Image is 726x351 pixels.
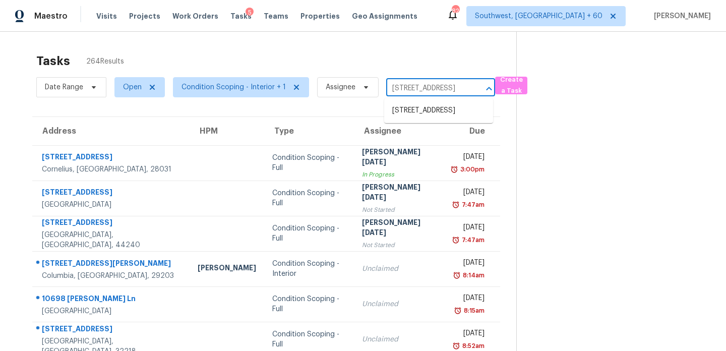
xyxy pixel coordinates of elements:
div: 8:15am [462,306,485,316]
div: Not Started [362,240,437,250]
button: Close [482,82,496,96]
img: Overdue Alarm Icon [450,164,458,174]
div: 824 [452,6,459,16]
div: 3:00pm [458,164,485,174]
img: Overdue Alarm Icon [453,270,461,280]
div: Unclaimed [362,299,437,309]
span: Work Orders [172,11,218,21]
div: 8:14am [461,270,485,280]
div: Unclaimed [362,334,437,344]
div: [PERSON_NAME][DATE] [362,147,437,169]
span: Date Range [45,82,83,92]
div: 7:47am [460,200,485,210]
div: Not Started [362,205,437,215]
th: Assignee [354,117,445,145]
span: Create a Task [500,74,522,97]
div: [GEOGRAPHIC_DATA] [42,306,181,316]
div: [STREET_ADDRESS] [42,187,181,200]
span: Southwest, [GEOGRAPHIC_DATA] + 60 [475,11,602,21]
div: [DATE] [453,222,485,235]
li: [STREET_ADDRESS] [384,102,493,119]
div: Unclaimed [362,264,437,274]
div: Condition Scoping - Interior [272,259,346,279]
img: Overdue Alarm Icon [452,200,460,210]
button: Create a Task [495,77,527,94]
div: [GEOGRAPHIC_DATA] [42,200,181,210]
div: 8:52am [460,341,485,351]
span: Projects [129,11,160,21]
div: [DATE] [453,293,485,306]
div: Cornelius, [GEOGRAPHIC_DATA], 28031 [42,164,181,174]
div: In Progress [362,169,437,180]
span: Geo Assignments [352,11,417,21]
div: [PERSON_NAME][DATE] [362,182,437,205]
div: [GEOGRAPHIC_DATA], [GEOGRAPHIC_DATA], 44240 [42,230,181,250]
span: Condition Scoping - Interior + 1 [181,82,286,92]
span: Teams [264,11,288,21]
div: [DATE] [453,328,485,341]
th: Due [445,117,500,145]
div: Condition Scoping - Full [272,329,346,349]
th: Type [264,117,354,145]
div: Columbia, [GEOGRAPHIC_DATA], 29203 [42,271,181,281]
div: [STREET_ADDRESS] [42,324,181,336]
span: 264 Results [86,56,124,67]
span: [PERSON_NAME] [650,11,711,21]
span: Open [123,82,142,92]
div: [STREET_ADDRESS] [42,217,181,230]
input: Search by address [386,81,467,96]
div: 7:47am [460,235,485,245]
div: Condition Scoping - Full [272,223,346,244]
span: Visits [96,11,117,21]
div: Condition Scoping - Full [272,188,346,208]
div: [DATE] [453,258,485,270]
th: Address [32,117,190,145]
h2: Tasks [36,56,70,66]
span: Maestro [34,11,68,21]
span: Tasks [230,13,252,20]
div: [PERSON_NAME][DATE] [362,217,437,240]
img: Overdue Alarm Icon [454,306,462,316]
span: Assignee [326,82,355,92]
div: [STREET_ADDRESS] [42,152,181,164]
div: 5 [246,8,254,18]
th: HPM [190,117,264,145]
div: Condition Scoping - Full [272,153,346,173]
div: Condition Scoping - Full [272,294,346,314]
div: [STREET_ADDRESS][PERSON_NAME] [42,258,181,271]
div: [DATE] [453,152,485,164]
img: Overdue Alarm Icon [452,235,460,245]
span: Properties [300,11,340,21]
div: 10698 [PERSON_NAME] Ln [42,294,181,306]
div: [PERSON_NAME] [198,263,256,275]
img: Overdue Alarm Icon [452,341,460,351]
div: [DATE] [453,187,485,200]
